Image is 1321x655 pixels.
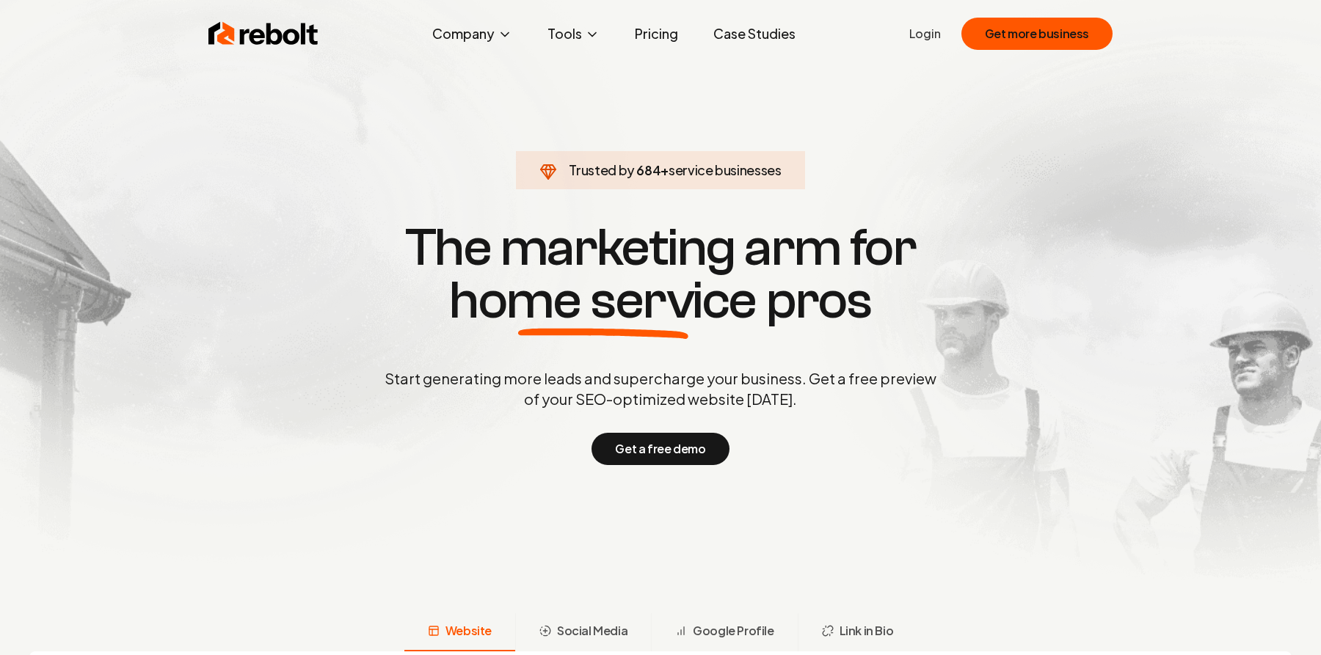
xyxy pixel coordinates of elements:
p: Start generating more leads and supercharge your business. Get a free preview of your SEO-optimiz... [382,368,939,409]
button: Get a free demo [592,433,729,465]
span: Google Profile [693,622,774,640]
span: home service [449,274,757,327]
span: + [660,161,669,178]
img: Rebolt Logo [208,19,319,48]
h1: The marketing arm for pros [308,222,1013,327]
a: Case Studies [702,19,807,48]
a: Pricing [623,19,690,48]
button: Social Media [515,613,651,651]
button: Google Profile [651,613,797,651]
span: 684 [636,160,660,180]
span: Trusted by [569,161,634,178]
button: Link in Bio [798,613,917,651]
button: Company [421,19,524,48]
span: service businesses [669,161,782,178]
button: Website [404,613,515,651]
button: Get more business [961,18,1113,50]
span: Website [445,622,492,640]
button: Tools [536,19,611,48]
span: Social Media [557,622,627,640]
span: Link in Bio [840,622,894,640]
a: Login [909,25,941,43]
